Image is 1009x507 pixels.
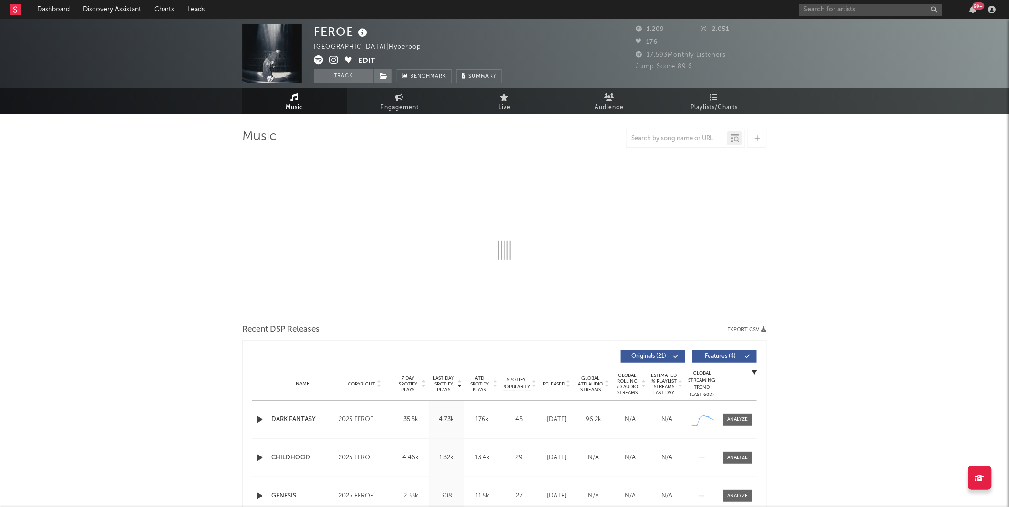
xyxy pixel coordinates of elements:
[636,39,658,45] span: 176
[271,415,334,425] a: DARK FANTASY
[577,491,609,501] div: N/A
[651,491,683,501] div: N/A
[468,74,496,79] span: Summary
[339,414,391,426] div: 2025 FEROE
[727,327,767,333] button: Export CSV
[651,373,677,395] span: Estimated % Playlist Streams Last Day
[271,491,334,501] a: GENESIS
[314,69,373,83] button: Track
[699,354,742,359] span: Features ( 4 )
[358,55,375,67] button: Edit
[651,453,683,463] div: N/A
[410,71,446,82] span: Benchmark
[503,453,536,463] div: 29
[271,453,334,463] a: CHILDHOOD
[636,52,726,58] span: 17,593 Monthly Listeners
[973,2,985,10] div: 99 +
[636,26,664,32] span: 1,209
[498,102,511,113] span: Live
[799,4,942,16] input: Search for artists
[467,415,498,425] div: 176k
[627,354,671,359] span: Originals ( 21 )
[339,490,391,502] div: 2025 FEROE
[692,350,757,363] button: Features(4)
[452,88,557,114] a: Live
[395,375,421,393] span: 7 Day Spotify Plays
[395,491,426,501] div: 2.33k
[456,69,502,83] button: Summary
[467,453,498,463] div: 13.4k
[636,63,692,70] span: Jump Score: 89.6
[431,375,456,393] span: Last Day Spotify Plays
[503,415,536,425] div: 45
[431,453,462,463] div: 1.32k
[397,69,452,83] a: Benchmark
[503,376,531,391] span: Spotify Popularity
[577,415,609,425] div: 96.2k
[541,453,573,463] div: [DATE]
[691,102,738,113] span: Playlists/Charts
[503,491,536,501] div: 27
[242,324,319,335] span: Recent DSP Releases
[662,88,767,114] a: Playlists/Charts
[701,26,730,32] span: 2,051
[339,452,391,464] div: 2025 FEROE
[970,6,977,13] button: 99+
[595,102,624,113] span: Audience
[271,380,334,387] div: Name
[614,415,646,425] div: N/A
[614,453,646,463] div: N/A
[651,415,683,425] div: N/A
[614,491,646,501] div: N/A
[381,102,419,113] span: Engagement
[347,88,452,114] a: Engagement
[467,375,492,393] span: ATD Spotify Plays
[577,375,604,393] span: Global ATD Audio Streams
[395,453,426,463] div: 4.46k
[286,102,304,113] span: Music
[543,381,565,387] span: Released
[627,135,727,142] input: Search by song name or URL
[577,453,609,463] div: N/A
[557,88,662,114] a: Audience
[314,41,432,53] div: [GEOGRAPHIC_DATA] | Hyperpop
[431,415,462,425] div: 4.73k
[541,415,573,425] div: [DATE]
[621,350,685,363] button: Originals(21)
[431,491,462,501] div: 308
[541,491,573,501] div: [DATE]
[314,24,370,40] div: FEROE
[614,373,640,395] span: Global Rolling 7D Audio Streams
[242,88,347,114] a: Music
[395,415,426,425] div: 35.5k
[688,370,716,398] div: Global Streaming Trend (Last 60D)
[467,491,498,501] div: 11.5k
[348,381,375,387] span: Copyright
